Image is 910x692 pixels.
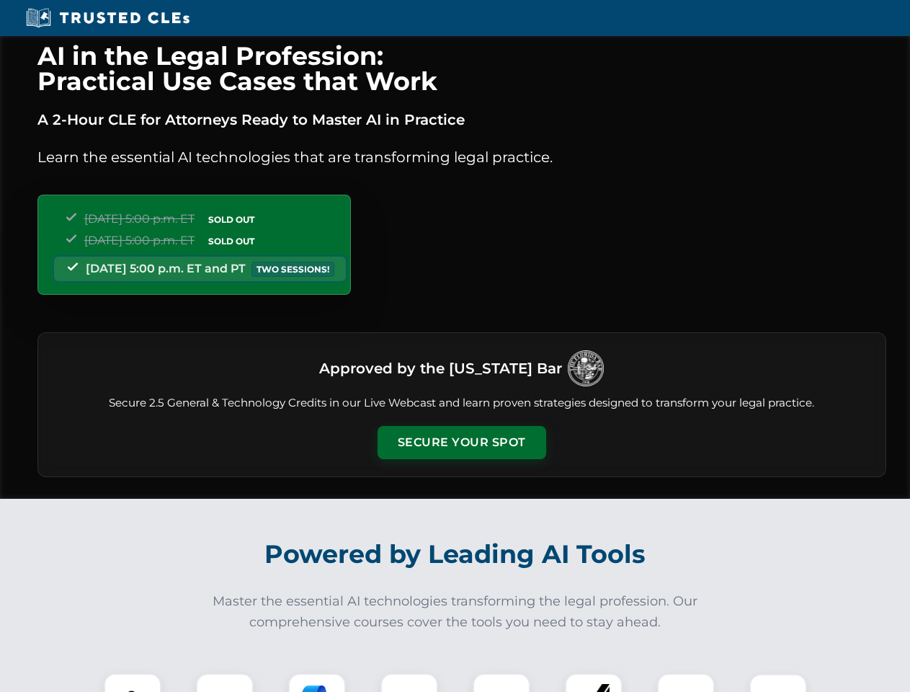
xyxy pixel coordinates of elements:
p: Secure 2.5 General & Technology Credits in our Live Webcast and learn proven strategies designed ... [55,395,868,412]
p: A 2-Hour CLE for Attorneys Ready to Master AI in Practice [37,108,886,131]
p: Master the essential AI technologies transforming the legal profession. Our comprehensive courses... [203,591,708,633]
img: Logo [568,350,604,386]
p: Learn the essential AI technologies that are transforming legal practice. [37,146,886,169]
span: SOLD OUT [203,234,259,249]
h3: Approved by the [US_STATE] Bar [319,355,562,381]
h1: AI in the Legal Profession: Practical Use Cases that Work [37,43,886,94]
img: Trusted CLEs [22,7,194,29]
span: [DATE] 5:00 p.m. ET [84,212,195,226]
button: Secure Your Spot [378,426,546,459]
span: SOLD OUT [203,212,259,227]
span: [DATE] 5:00 p.m. ET [84,234,195,247]
h2: Powered by Leading AI Tools [56,529,855,580]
